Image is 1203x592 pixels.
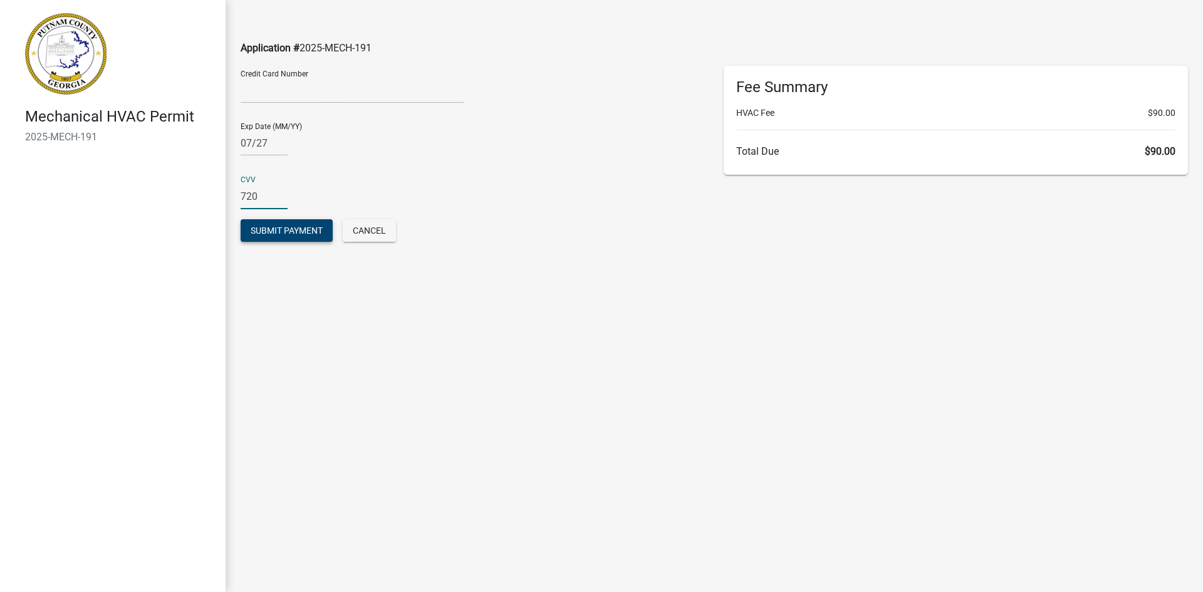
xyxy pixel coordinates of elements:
label: Credit Card Number [241,70,308,78]
h6: 2025-MECH-191 [25,131,216,143]
span: Application # [241,42,299,54]
span: Submit Payment [251,226,323,236]
h6: Total Due [736,145,1175,157]
h6: Fee Summary [736,78,1175,96]
img: Putnam County, Georgia [25,13,107,95]
li: HVAC Fee [736,106,1175,120]
button: Cancel [343,219,396,242]
span: Cancel [353,226,386,236]
span: $90.00 [1148,106,1175,120]
span: $90.00 [1145,145,1175,157]
button: Submit Payment [241,219,333,242]
h4: Mechanical HVAC Permit [25,108,216,126]
span: 2025-MECH-191 [299,42,372,54]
